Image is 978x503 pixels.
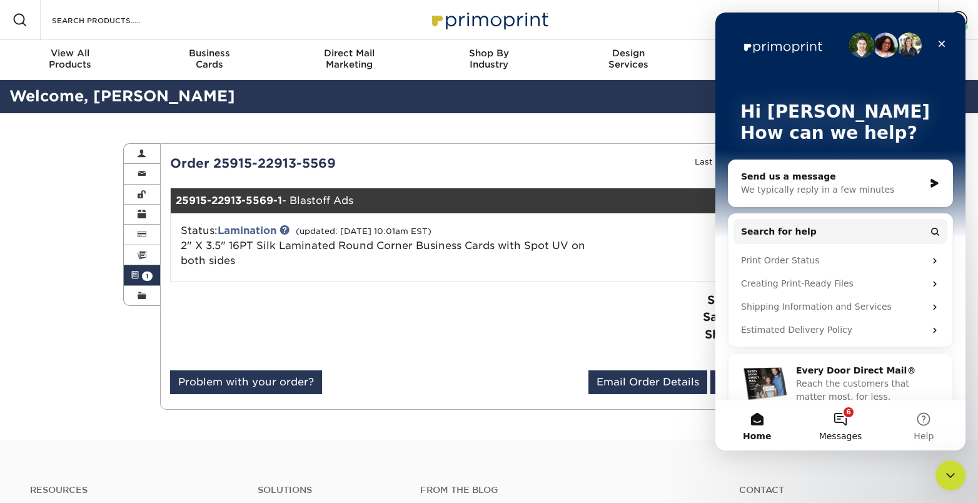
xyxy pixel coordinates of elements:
[419,48,558,59] span: Shop By
[559,48,698,59] span: Design
[707,293,763,307] strong: Subtotal:
[171,223,620,268] div: Status:
[419,40,558,80] a: Shop ByIndustry
[739,485,948,495] a: Contact
[698,48,838,70] div: & Templates
[142,272,153,281] span: 1
[280,48,419,70] div: Marketing
[181,240,585,267] a: 2" X 3.5" 16PT Silk Laminated Round Corner Business Cards with Spot UV on both sides
[588,370,707,394] a: Email Order Details
[280,48,419,59] span: Direct Mail
[935,460,965,490] iframe: Intercom live chat
[139,48,279,70] div: Cards
[280,40,419,80] a: Direct MailMarketing
[139,48,279,59] span: Business
[171,188,732,213] div: - Blastoff Ads
[710,370,797,394] a: View Receipt
[176,195,282,206] strong: 25915-22913-5569-1
[161,154,508,173] div: Order 25915-22913-5569
[705,327,763,341] strong: Shipping:
[30,485,239,495] h4: Resources
[695,157,845,166] small: Last Updated: [DATE] 10:01am EST
[258,485,401,495] h4: Solutions
[51,13,173,28] input: SEARCH PRODUCTS.....
[715,13,965,450] iframe: Intercom live chat
[426,6,552,33] img: Primoprint
[559,40,698,80] a: DesignServices
[420,485,705,495] h4: From the Blog
[218,225,276,236] a: Lamination
[296,226,431,236] small: (updated: [DATE] 10:01am EST)
[419,48,558,70] div: Industry
[559,48,698,70] div: Services
[698,40,838,80] a: Resources& Templates
[698,48,838,59] span: Resources
[703,310,763,323] strong: Sales Tax:
[139,40,279,80] a: BusinessCards
[124,265,160,285] a: 1
[170,370,322,394] a: Problem with your order?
